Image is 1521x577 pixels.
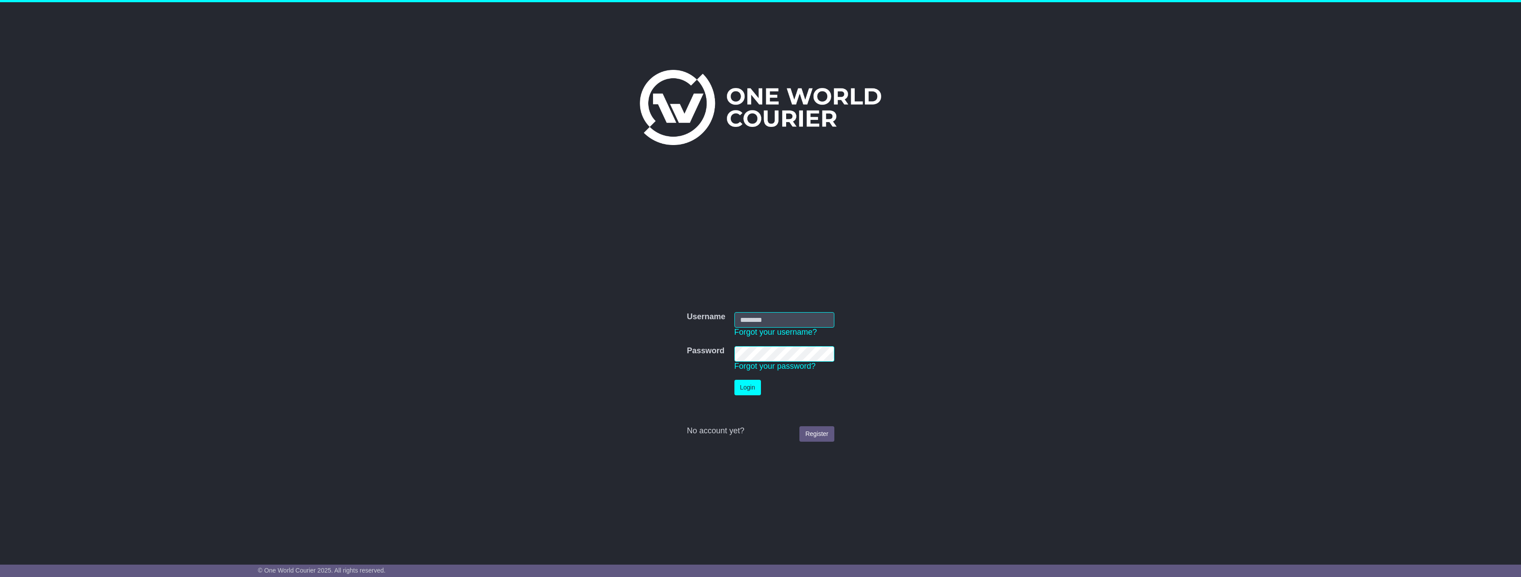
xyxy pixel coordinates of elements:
span: © One World Courier 2025. All rights reserved. [258,567,386,574]
img: One World [640,70,881,145]
div: No account yet? [687,426,834,436]
button: Login [734,380,761,395]
label: Username [687,312,725,322]
a: Forgot your username? [734,328,817,336]
label: Password [687,346,724,356]
a: Forgot your password? [734,362,816,371]
a: Register [799,426,834,442]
